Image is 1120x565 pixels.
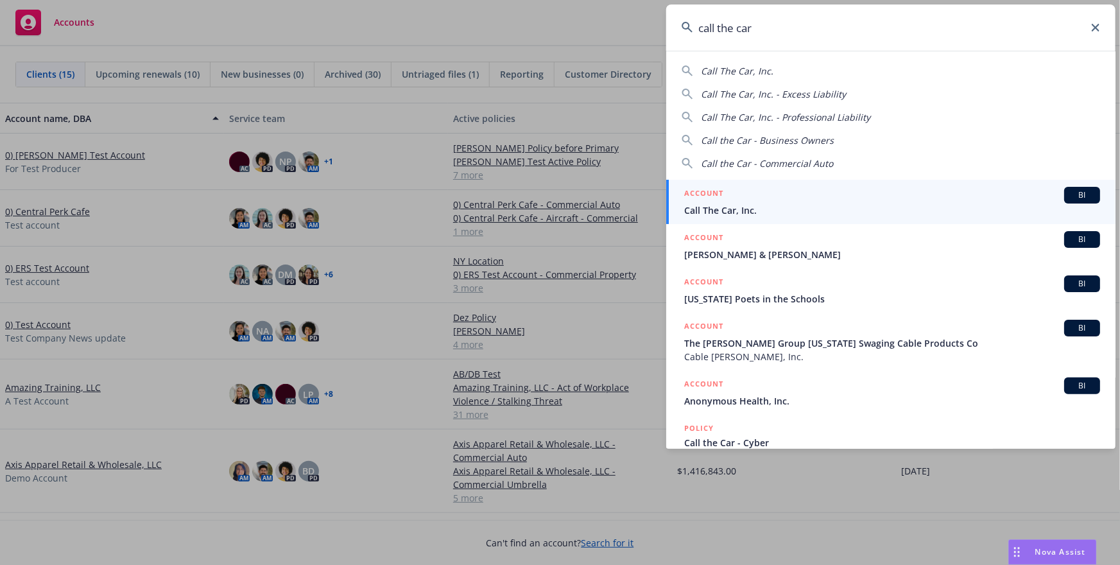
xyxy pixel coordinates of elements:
a: ACCOUNTBIThe [PERSON_NAME] Group [US_STATE] Swaging Cable Products CoCable [PERSON_NAME], Inc. [666,313,1116,370]
span: [PERSON_NAME] & [PERSON_NAME] [684,248,1100,261]
span: Anonymous Health, Inc. [684,394,1100,408]
span: Call the Car - Business Owners [701,134,834,146]
span: Call The Car, Inc. [701,65,773,77]
h5: POLICY [684,422,714,435]
h5: ACCOUNT [684,231,723,247]
span: Cable [PERSON_NAME], Inc. [684,350,1100,363]
span: Call The Car, Inc. - Excess Liability [701,88,846,100]
button: Nova Assist [1008,539,1097,565]
span: Call The Car, Inc. - Professional Liability [701,111,870,123]
h5: ACCOUNT [684,275,723,291]
a: ACCOUNTBIAnonymous Health, Inc. [666,370,1116,415]
span: Call the Car - Cyber [684,436,1100,449]
h5: ACCOUNT [684,378,723,393]
a: ACCOUNTBI[US_STATE] Poets in the Schools [666,268,1116,313]
div: Drag to move [1009,540,1025,564]
span: [US_STATE] Poets in the Schools [684,292,1100,306]
a: ACCOUNTBICall The Car, Inc. [666,180,1116,224]
a: POLICYCall the Car - Cyber [666,415,1116,470]
span: The [PERSON_NAME] Group [US_STATE] Swaging Cable Products Co [684,336,1100,350]
span: Nova Assist [1035,546,1086,557]
span: BI [1069,322,1095,334]
span: Call the Car - Commercial Auto [701,157,833,169]
h5: ACCOUNT [684,320,723,335]
span: BI [1069,278,1095,290]
span: Call The Car, Inc. [684,204,1100,217]
input: Search... [666,4,1116,51]
span: BI [1069,234,1095,245]
h5: ACCOUNT [684,187,723,202]
span: BI [1069,380,1095,392]
span: BI [1069,189,1095,201]
a: ACCOUNTBI[PERSON_NAME] & [PERSON_NAME] [666,224,1116,268]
